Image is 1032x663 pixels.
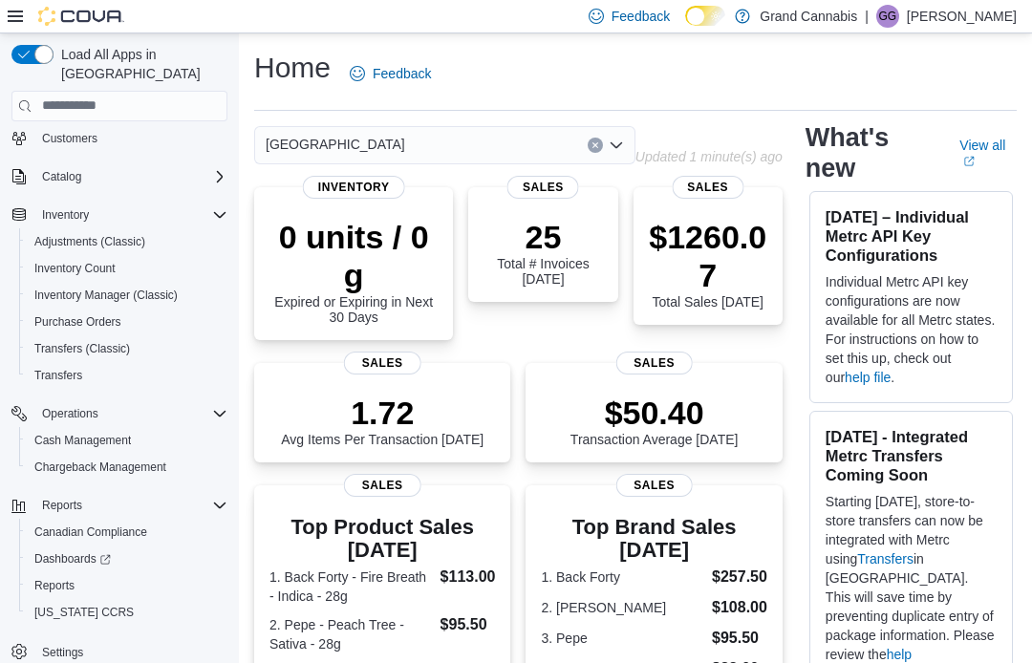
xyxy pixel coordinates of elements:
[19,255,235,282] button: Inventory Count
[484,218,602,287] div: Total # Invoices [DATE]
[34,203,97,226] button: Inventory
[269,218,438,294] p: 0 units / 0 g
[27,456,174,479] a: Chargeback Management
[281,394,484,432] p: 1.72
[34,494,227,517] span: Reports
[865,5,869,28] p: |
[344,474,421,497] span: Sales
[4,163,235,190] button: Catalog
[27,547,118,570] a: Dashboards
[635,149,783,164] p: Updated 1 minute(s) ago
[342,54,439,93] a: Feedback
[42,645,83,660] span: Settings
[879,5,897,28] span: GG
[712,566,767,588] dd: $257.50
[34,494,90,517] button: Reports
[4,492,235,519] button: Reports
[27,547,227,570] span: Dashboards
[34,165,89,188] button: Catalog
[507,176,579,199] span: Sales
[34,368,82,383] span: Transfers
[34,288,178,303] span: Inventory Manager (Classic)
[34,127,105,150] a: Customers
[42,498,82,513] span: Reports
[254,49,331,87] h1: Home
[34,234,145,249] span: Adjustments (Classic)
[42,207,89,223] span: Inventory
[27,521,155,544] a: Canadian Compliance
[712,596,767,619] dd: $108.00
[484,218,602,256] p: 25
[19,599,235,626] button: [US_STATE] CCRS
[373,64,431,83] span: Feedback
[269,516,495,562] h3: Top Product Sales [DATE]
[541,516,766,562] h3: Top Brand Sales [DATE]
[27,257,123,280] a: Inventory Count
[34,126,227,150] span: Customers
[612,7,670,26] span: Feedback
[27,364,227,387] span: Transfers
[269,567,433,606] dt: 1. Back Forty - Fire Breath - Indica - 28g
[42,169,81,184] span: Catalog
[19,309,235,335] button: Purchase Orders
[34,578,75,593] span: Reports
[27,574,82,597] a: Reports
[615,352,693,374] span: Sales
[34,314,121,330] span: Purchase Orders
[27,601,141,624] a: [US_STATE] CCRS
[609,138,624,153] button: Open list of options
[19,335,235,362] button: Transfers (Classic)
[19,545,235,572] a: Dashboards
[27,230,227,253] span: Adjustments (Classic)
[845,370,891,385] a: help file
[649,218,767,310] div: Total Sales [DATE]
[303,176,405,199] span: Inventory
[760,5,857,28] p: Grand Cannabis
[34,203,227,226] span: Inventory
[34,460,166,475] span: Chargeback Management
[269,615,433,653] dt: 2. Pepe - Peach Tree - Sativa - 28g
[685,26,686,27] span: Dark Mode
[806,122,936,183] h2: What's new
[34,433,131,448] span: Cash Management
[4,124,235,152] button: Customers
[27,310,227,333] span: Purchase Orders
[541,567,704,587] dt: 1. Back Forty
[876,5,899,28] div: Greg Gaudreau
[266,133,405,156] span: [GEOGRAPHIC_DATA]
[19,228,235,255] button: Adjustments (Classic)
[541,598,704,617] dt: 2. [PERSON_NAME]
[27,230,153,253] a: Adjustments (Classic)
[27,574,227,597] span: Reports
[19,519,235,545] button: Canadian Compliance
[541,629,704,648] dt: 3. Pepe
[907,5,1017,28] p: [PERSON_NAME]
[857,551,914,567] a: Transfers
[38,7,124,26] img: Cova
[27,429,139,452] a: Cash Management
[826,207,997,265] h3: [DATE] – Individual Metrc API Key Configurations
[712,627,767,650] dd: $95.50
[27,337,227,360] span: Transfers (Classic)
[570,394,739,432] p: $50.40
[27,364,90,387] a: Transfers
[27,284,185,307] a: Inventory Manager (Classic)
[441,613,496,636] dd: $95.50
[441,566,496,588] dd: $113.00
[34,605,134,620] span: [US_STATE] CCRS
[34,261,116,276] span: Inventory Count
[34,402,227,425] span: Operations
[42,406,98,421] span: Operations
[570,394,739,447] div: Transaction Average [DATE]
[34,524,147,540] span: Canadian Compliance
[615,474,693,497] span: Sales
[19,362,235,389] button: Transfers
[42,131,97,146] span: Customers
[27,456,227,479] span: Chargeback Management
[54,45,227,83] span: Load All Apps in [GEOGRAPHIC_DATA]
[34,165,227,188] span: Catalog
[34,402,106,425] button: Operations
[19,454,235,481] button: Chargeback Management
[685,6,725,26] input: Dark Mode
[281,394,484,447] div: Avg Items Per Transaction [DATE]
